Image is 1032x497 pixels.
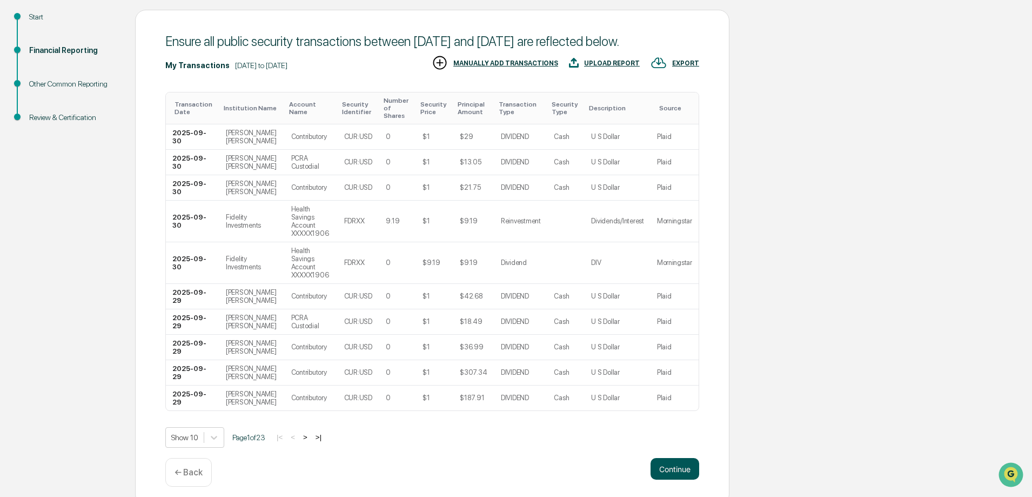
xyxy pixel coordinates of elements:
div: $36.99 [460,343,483,351]
div: CUR:USD [344,343,372,351]
div: 0 [386,132,391,141]
div: Toggle SortBy [175,101,215,116]
div: EXPORT [672,59,699,67]
td: 2025-09-29 [166,309,219,335]
div: DIVIDEND [501,394,529,402]
div: Toggle SortBy [499,101,544,116]
div: U S Dollar [591,343,619,351]
div: DIVIDEND [501,292,529,300]
div: Cash [554,158,569,166]
div: $9.19 [460,259,478,267]
div: $1 [423,394,430,402]
div: $29 [460,132,473,141]
div: [PERSON_NAME] [PERSON_NAME] [226,129,278,145]
div: FDRXX [344,217,365,225]
div: CUR:USD [344,158,372,166]
div: U S Dollar [591,317,619,326]
div: DIVIDEND [501,317,529,326]
div: Cash [554,343,569,351]
div: [PERSON_NAME] [PERSON_NAME] [226,288,278,304]
td: 2025-09-29 [166,360,219,386]
td: Contributory [285,175,338,201]
div: $187.91 [460,394,484,402]
div: FDRXX [344,259,365,267]
div: Toggle SortBy [342,101,376,116]
div: U S Dollar [591,158,619,166]
div: 0 [386,368,391,376]
div: Cash [554,368,569,376]
div: Dividends/Interest [591,217,644,225]
td: Health Savings Account XXXXX1906 [285,242,338,284]
td: PCRA Custodial [285,150,338,175]
a: 🔎Data Lookup [6,153,72,172]
td: Plaid [651,150,699,175]
div: DIV [591,259,601,267]
div: [PERSON_NAME] [PERSON_NAME] [226,180,278,196]
div: $1 [423,158,430,166]
p: How can we help? [11,23,197,40]
td: Contributory [285,386,338,410]
div: 0 [386,292,391,300]
div: $307.34 [460,368,487,376]
div: U S Dollar [591,292,619,300]
img: UPLOAD REPORT [569,55,579,71]
div: Start new chat [37,83,177,94]
div: $1 [423,317,430,326]
td: 2025-09-29 [166,335,219,360]
td: Morningstar [651,201,699,242]
div: U S Dollar [591,183,619,191]
div: Cash [554,394,569,402]
div: CUR:USD [344,183,372,191]
div: [PERSON_NAME] [PERSON_NAME] [226,314,278,330]
div: $18.49 [460,317,482,326]
div: Cash [554,183,569,191]
td: 2025-09-30 [166,201,219,242]
div: Cash [554,292,569,300]
span: Pylon [108,183,131,191]
div: 🔎 [11,158,19,167]
td: 2025-09-29 [166,284,219,309]
td: 2025-09-30 [166,124,219,150]
img: 1746055101610-c473b297-6a78-478c-a979-82029cc54cd1 [11,83,30,102]
div: 0 [386,259,391,267]
td: Plaid [651,175,699,201]
div: $9.19 [423,259,440,267]
div: My Transactions [165,61,230,70]
div: DIVIDEND [501,183,529,191]
a: 🗄️Attestations [74,132,138,151]
div: Dividend [501,259,527,267]
div: [DATE] to [DATE] [235,61,287,70]
div: Toggle SortBy [552,101,580,116]
div: Toggle SortBy [224,104,280,112]
td: 2025-09-30 [166,150,219,175]
div: Reinvestment [501,217,541,225]
div: $42.68 [460,292,483,300]
td: Contributory [285,335,338,360]
td: Plaid [651,386,699,410]
img: MANUALLY ADD TRANSACTIONS [432,55,448,71]
button: Continue [651,458,699,480]
div: [PERSON_NAME] [PERSON_NAME] [226,154,278,170]
div: Fidelity Investments [226,213,278,229]
div: Toggle SortBy [384,97,412,120]
div: 🖐️ [11,137,19,146]
div: [PERSON_NAME] [PERSON_NAME] [226,339,278,355]
button: >| [312,433,325,442]
div: $1 [423,132,430,141]
div: Cash [554,132,569,141]
div: Fidelity Investments [226,255,278,271]
div: Toggle SortBy [589,104,646,112]
div: 0 [386,183,391,191]
div: 0 [386,158,391,166]
div: DIVIDEND [501,343,529,351]
div: $1 [423,217,430,225]
span: Preclearance [22,136,70,147]
td: PCRA Custodial [285,309,338,335]
div: We're available if you need us! [37,94,137,102]
td: Contributory [285,284,338,309]
div: CUR:USD [344,292,372,300]
td: Health Savings Account XXXXX1906 [285,201,338,242]
div: 0 [386,317,391,326]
